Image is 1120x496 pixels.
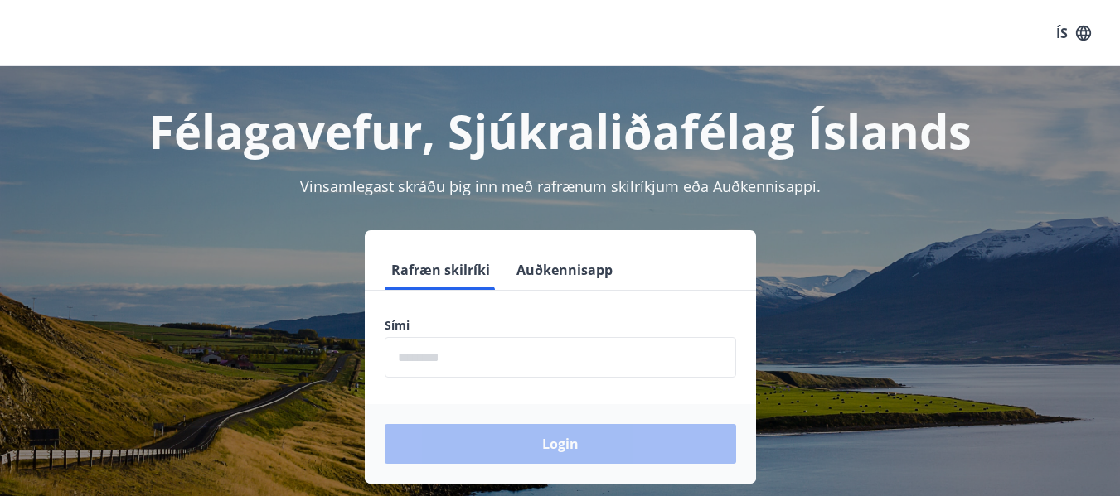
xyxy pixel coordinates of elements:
[20,99,1100,162] h1: Félagavefur, Sjúkraliðafélag Íslands
[385,317,736,334] label: Sími
[1047,18,1100,48] button: ÍS
[510,250,619,290] button: Auðkennisapp
[300,176,821,196] span: Vinsamlegast skráðu þig inn með rafrænum skilríkjum eða Auðkennisappi.
[385,250,497,290] button: Rafræn skilríki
